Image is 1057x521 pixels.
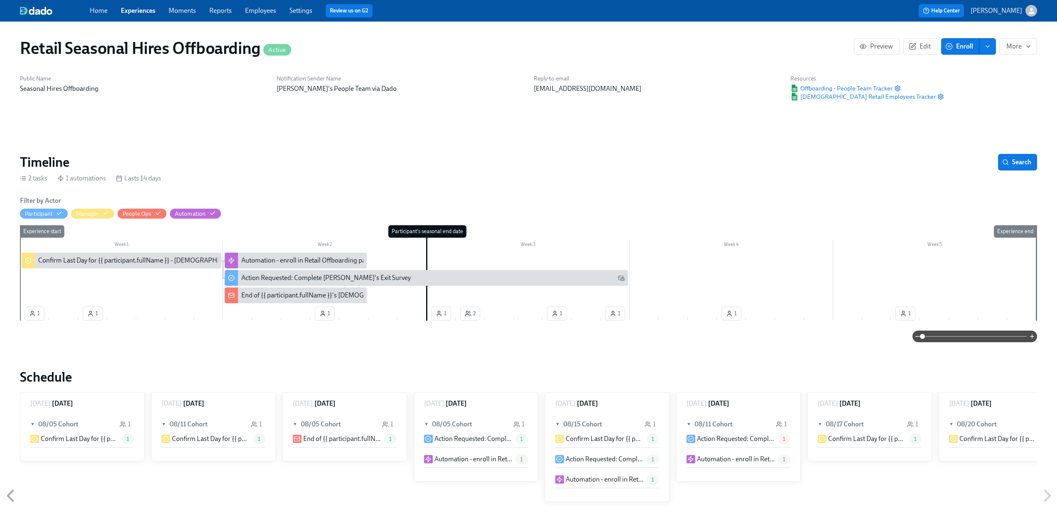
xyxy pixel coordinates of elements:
[947,42,973,51] span: Enroll
[209,7,232,15] a: Reports
[446,399,467,408] h6: [DATE]
[949,399,969,408] p: [DATE]
[566,455,643,464] p: Action Requested: Complete [PERSON_NAME]'s Exit Survey
[566,475,643,484] p: Automation - enroll in Retail Offboarding part deux
[223,240,426,251] div: Week 2
[83,307,103,321] button: 1
[116,174,161,183] div: Lasts 14 days
[647,477,659,483] span: 1
[895,307,915,321] button: 1
[303,434,381,443] p: End of {{ participant.fullName }}'s [DEMOGRAPHIC_DATA] Employment Not Confirmed
[778,456,790,463] span: 1
[910,42,931,51] span: Edit
[382,420,393,429] div: 1
[30,399,50,408] p: [DATE]
[20,38,291,58] h1: Retail Seasonal Hires Offboarding
[169,420,208,429] h6: 08/11 Cohort
[424,399,444,408] p: [DATE]
[833,240,1036,251] div: Week 5
[563,420,602,429] h6: 08/15 Cohort
[277,75,523,83] h6: Notification Sender Name
[826,420,864,429] h6: 08/17 Cohort
[465,309,476,318] span: 2
[647,456,659,463] span: 1
[245,7,276,15] a: Employees
[828,434,906,443] p: Confirm Last Day for {{ participant.fullName }} - [DEMOGRAPHIC_DATA]
[172,434,250,443] p: Confirm Last Day for {{ participant.fullName }} - [DEMOGRAPHIC_DATA]
[919,4,964,17] button: Help Center
[41,434,118,443] p: Confirm Last Day for {{ participant.fullName }} - [DEMOGRAPHIC_DATA]
[241,273,411,282] div: Action Requested: Complete [PERSON_NAME]'s Exit Survey
[460,307,480,321] button: 2
[697,455,775,464] p: Automation - enroll in Retail Offboarding part deux
[175,210,206,218] div: Hide Automation
[839,399,861,408] h6: [DATE]
[20,225,64,238] div: Experience start
[22,253,221,268] div: Confirm Last Day for {{ participant.fullName }} - [DEMOGRAPHIC_DATA]
[52,399,73,408] h6: [DATE]
[903,38,938,55] button: Edit
[790,85,799,92] img: Google Sheet
[513,420,525,429] div: 1
[330,7,368,15] a: Review us on G2
[183,399,204,408] h6: [DATE]
[251,420,262,429] div: 1
[301,420,341,429] h6: 08/05 Cohort
[854,38,900,55] button: Preview
[959,434,1037,443] p: Confirm Last Day for {{ participant.fullName }} - [DEMOGRAPHIC_DATA]
[25,210,53,218] div: Hide Participant
[534,84,780,93] p: [EMAIL_ADDRESS][DOMAIN_NAME]
[998,154,1037,170] button: Search
[20,174,47,183] div: 2 tasks
[169,7,196,15] a: Moments
[225,270,628,286] div: Action Requested: Complete [PERSON_NAME]'s Exit Survey
[314,399,336,408] h6: [DATE]
[776,420,787,429] div: 1
[20,75,267,83] h6: Public Name
[20,196,61,205] h6: Filter by Actor
[1006,42,1030,51] span: More
[20,7,52,15] img: dado
[697,434,775,443] p: Action Requested: Complete [PERSON_NAME]'s Exit Survey
[20,84,267,93] p: Seasonal Hires Offboarding
[941,38,979,55] button: Enroll
[861,42,893,51] span: Preview
[790,93,936,101] span: [DEMOGRAPHIC_DATA] Retail Employees Tracker
[76,210,99,218] div: Hide Manager
[315,307,335,321] button: 1
[555,399,575,408] p: [DATE]
[434,455,512,464] p: Automation - enroll in Retail Offboarding part deux
[515,436,528,442] span: 1
[555,420,561,429] span: ▼
[427,240,630,251] div: Week 3
[30,420,36,429] span: ▼
[319,309,330,318] span: 1
[123,210,152,218] div: Hide People Ops
[241,291,490,300] div: End of {{ participant.fullName }}'s [DEMOGRAPHIC_DATA] Employment Not Confirmed
[289,7,312,15] a: Settings
[87,309,98,318] span: 1
[122,436,134,442] span: 1
[263,47,291,53] span: Active
[434,434,512,443] p: Action Requested: Complete [PERSON_NAME]'s Exit Survey
[900,309,911,318] span: 1
[57,174,106,183] div: 1 automations
[90,7,108,15] a: Home
[790,84,893,93] span: Offboarding - People Team Tracker
[957,420,997,429] h6: 08/20 Cohort
[687,420,692,429] span: ▼
[778,436,790,442] span: 1
[38,420,78,429] h6: 08/05 Cohort
[687,399,706,408] p: [DATE]
[162,420,167,429] span: ▼
[384,436,397,442] span: 1
[630,240,833,251] div: Week 4
[647,436,659,442] span: 1
[790,75,944,83] h6: Resources
[790,84,893,93] a: Google SheetOffboarding - People Team Tracker
[253,436,265,442] span: 1
[907,420,918,429] div: 1
[388,225,466,238] div: Participant's seasonal end date
[20,240,223,251] div: Week 1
